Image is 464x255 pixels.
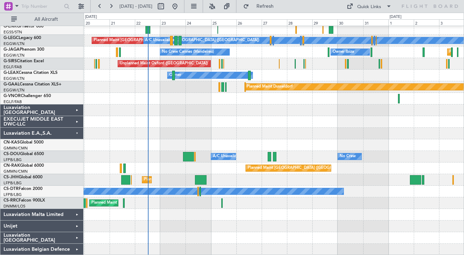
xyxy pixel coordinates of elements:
span: CS-JHH [4,175,19,179]
div: No Crew [340,151,356,162]
a: LFPB/LBG [4,192,22,197]
span: G-ENRG [4,24,20,28]
div: No Crew Cannes (Mandelieu) [162,47,214,57]
div: Planned Maint [GEOGRAPHIC_DATA] ([GEOGRAPHIC_DATA]) [144,174,255,185]
div: 24 [185,19,211,26]
a: EGGW/LTN [4,88,25,93]
a: CS-JHHGlobal 6000 [4,175,43,179]
span: CN-RAK [4,164,20,168]
a: G-SIRSCitation Excel [4,59,44,63]
div: 20 [84,19,110,26]
button: Refresh [240,1,282,12]
span: [DATE] - [DATE] [119,3,152,9]
div: Planned Maint [GEOGRAPHIC_DATA] ([GEOGRAPHIC_DATA]) [248,163,358,173]
a: GMMN/CMN [4,146,28,151]
a: GMMN/CMN [4,169,28,174]
a: EGGW/LTN [4,76,25,81]
div: [DATE] [85,14,97,20]
span: CS-RRC [4,198,19,203]
a: EGGW/LTN [4,53,25,58]
span: Refresh [250,4,280,9]
a: G-JAGAPhenom 300 [4,47,44,52]
a: CS-RRCFalcon 900LX [4,198,45,203]
a: CS-DTRFalcon 2000 [4,187,43,191]
span: G-LEAX [4,71,19,75]
a: LFPB/LBG [4,180,22,186]
div: 29 [312,19,338,26]
span: G-LEGC [4,36,19,40]
div: A/C Unavailable [213,151,242,162]
a: CN-KASGlobal 5000 [4,140,44,145]
div: Quick Links [357,4,381,11]
div: 25 [211,19,236,26]
a: G-GAALCessna Citation XLS+ [4,82,61,87]
span: G-GAAL [4,82,20,87]
div: [DATE] [390,14,401,20]
div: 30 [338,19,363,26]
div: 27 [262,19,287,26]
div: 23 [160,19,185,26]
div: Planned Maint Dusseldorf [247,82,293,92]
a: EGSS/STN [4,30,22,35]
button: Quick Links [343,1,395,12]
a: G-LEGCLegacy 600 [4,36,41,40]
div: Unplanned Maint Oxford ([GEOGRAPHIC_DATA]) [120,58,208,69]
div: 2 [414,19,439,26]
a: G-LEAXCessna Citation XLS [4,71,58,75]
span: All Aircraft [18,17,74,22]
div: Owner [169,70,181,81]
a: G-VNORChallenger 650 [4,94,51,98]
a: CS-DOUGlobal 6500 [4,152,44,156]
span: G-VNOR [4,94,21,98]
div: 22 [135,19,160,26]
div: 31 [363,19,388,26]
div: 26 [236,19,262,26]
a: EGLF/FAB [4,64,22,70]
div: 21 [110,19,135,26]
a: DNMM/LOS [4,204,25,209]
span: G-JAGA [4,47,20,52]
span: CN-KAS [4,140,20,145]
a: LFPB/LBG [4,157,22,162]
button: All Aircraft [8,14,76,25]
div: 28 [287,19,312,26]
div: Owner Ibiza [333,47,354,57]
div: Planned Maint [GEOGRAPHIC_DATA] ([GEOGRAPHIC_DATA]) [94,35,204,46]
div: 1 [388,19,414,26]
span: G-SIRS [4,59,17,63]
a: G-ENRGPraetor 600 [4,24,44,28]
div: A/C Unavailable [GEOGRAPHIC_DATA] ([GEOGRAPHIC_DATA]) [145,35,259,46]
span: CS-DTR [4,187,19,191]
a: CN-RAKGlobal 6000 [4,164,44,168]
span: CS-DOU [4,152,20,156]
input: Trip Number [21,1,62,12]
a: EGLF/FAB [4,99,22,104]
a: EGGW/LTN [4,41,25,46]
div: Planned Maint [GEOGRAPHIC_DATA] ([GEOGRAPHIC_DATA]) [91,198,202,208]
